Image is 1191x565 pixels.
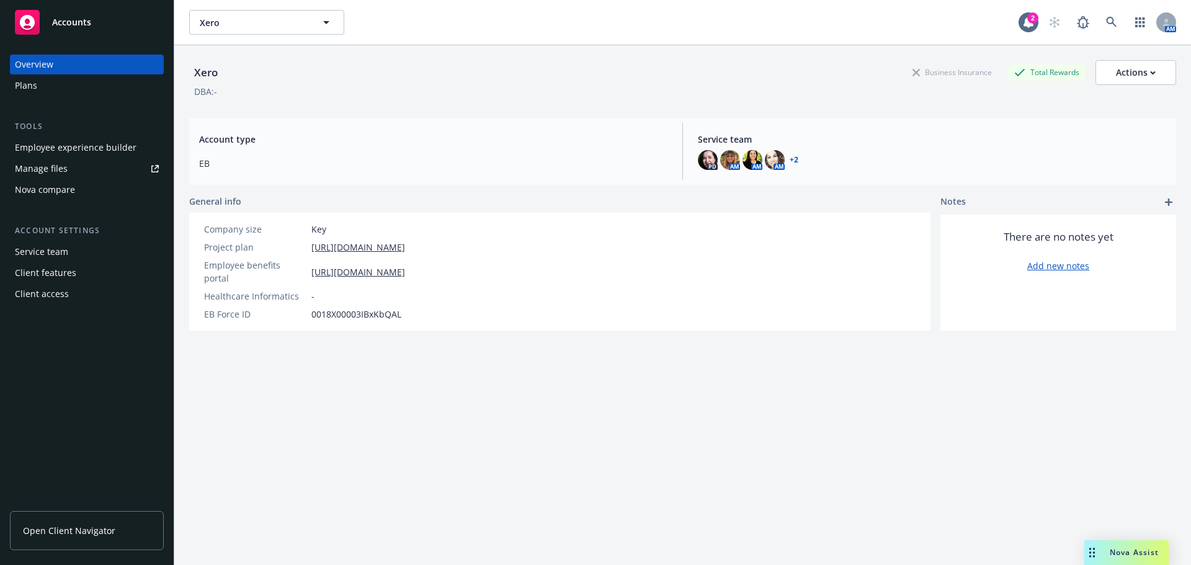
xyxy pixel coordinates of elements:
[15,242,68,262] div: Service team
[311,308,401,321] span: 0018X00003IBxKbQAL
[790,156,798,164] a: +2
[1110,547,1159,558] span: Nova Assist
[720,150,740,170] img: photo
[15,159,68,179] div: Manage files
[15,180,75,200] div: Nova compare
[189,10,344,35] button: Xero
[10,263,164,283] a: Client features
[765,150,785,170] img: photo
[10,242,164,262] a: Service team
[204,223,306,236] div: Company size
[200,16,307,29] span: Xero
[10,76,164,96] a: Plans
[940,195,966,210] span: Notes
[1084,540,1169,565] button: Nova Assist
[15,263,76,283] div: Client features
[311,265,405,278] a: [URL][DOMAIN_NAME]
[1071,10,1095,35] a: Report a Bug
[204,308,306,321] div: EB Force ID
[189,65,223,81] div: Xero
[906,65,998,80] div: Business Insurance
[1027,12,1038,24] div: 2
[1095,60,1176,85] button: Actions
[204,290,306,303] div: Healthcare Informatics
[15,76,37,96] div: Plans
[10,284,164,304] a: Client access
[52,17,91,27] span: Accounts
[15,55,53,74] div: Overview
[189,195,241,208] span: General info
[10,138,164,158] a: Employee experience builder
[10,180,164,200] a: Nova compare
[1128,10,1153,35] a: Switch app
[1161,195,1176,210] a: add
[204,241,306,254] div: Project plan
[10,55,164,74] a: Overview
[1004,229,1113,244] span: There are no notes yet
[199,157,667,170] span: EB
[1008,65,1086,80] div: Total Rewards
[10,5,164,40] a: Accounts
[743,150,762,170] img: photo
[1084,540,1100,565] div: Drag to move
[10,225,164,237] div: Account settings
[23,524,115,537] span: Open Client Navigator
[311,241,405,254] a: [URL][DOMAIN_NAME]
[15,138,136,158] div: Employee experience builder
[1116,61,1156,84] div: Actions
[698,133,1166,146] span: Service team
[311,290,314,303] span: -
[1027,259,1089,272] a: Add new notes
[204,259,306,285] div: Employee benefits portal
[194,85,217,98] div: DBA: -
[311,223,326,236] span: Key
[199,133,667,146] span: Account type
[1099,10,1124,35] a: Search
[1042,10,1067,35] a: Start snowing
[698,150,718,170] img: photo
[15,284,69,304] div: Client access
[10,159,164,179] a: Manage files
[10,120,164,133] div: Tools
